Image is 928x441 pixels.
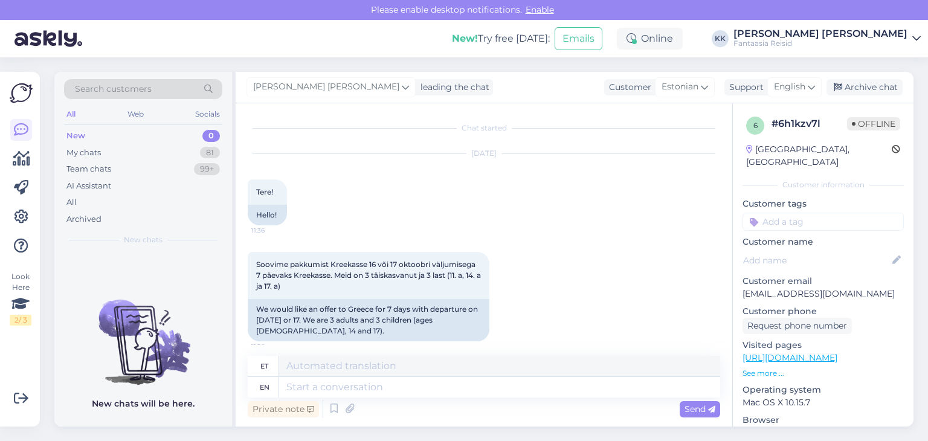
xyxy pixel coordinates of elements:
[248,205,287,225] div: Hello!
[733,29,907,39] div: [PERSON_NAME] [PERSON_NAME]
[743,339,904,352] p: Visited pages
[194,163,220,175] div: 99+
[685,404,715,414] span: Send
[743,213,904,231] input: Add a tag
[743,305,904,318] p: Customer phone
[66,147,101,159] div: My chats
[522,4,558,15] span: Enable
[452,31,550,46] div: Try free [DATE]:
[10,271,31,326] div: Look Here
[200,147,220,159] div: 81
[66,180,111,192] div: AI Assistant
[10,82,33,105] img: Askly Logo
[847,117,900,130] span: Offline
[743,179,904,190] div: Customer information
[193,106,222,122] div: Socials
[125,106,146,122] div: Web
[662,80,698,94] span: Estonian
[54,278,232,387] img: No chats
[617,28,683,50] div: Online
[555,27,602,50] button: Emails
[92,398,195,410] p: New chats will be here.
[66,130,85,142] div: New
[733,39,907,48] div: Fantaasia Reisid
[743,384,904,396] p: Operating system
[260,377,269,398] div: en
[251,342,297,351] span: 11:38
[733,29,921,48] a: [PERSON_NAME] [PERSON_NAME]Fantaasia Reisid
[743,318,852,334] div: Request phone number
[251,226,297,235] span: 11:36
[753,121,758,130] span: 6
[746,143,892,169] div: [GEOGRAPHIC_DATA], [GEOGRAPHIC_DATA]
[260,356,268,376] div: et
[256,187,273,196] span: Tere!
[10,315,31,326] div: 2 / 3
[248,299,489,341] div: We would like an offer to Greece for 7 days with departure on [DATE] or 17. We are 3 adults and 3...
[248,401,319,417] div: Private note
[248,123,720,134] div: Chat started
[604,81,651,94] div: Customer
[66,196,77,208] div: All
[248,148,720,159] div: [DATE]
[75,83,152,95] span: Search customers
[743,396,904,409] p: Mac OS X 10.15.7
[202,130,220,142] div: 0
[66,213,101,225] div: Archived
[743,414,904,427] p: Browser
[66,163,111,175] div: Team chats
[743,254,890,267] input: Add name
[743,352,837,363] a: [URL][DOMAIN_NAME]
[743,275,904,288] p: Customer email
[743,236,904,248] p: Customer name
[772,117,847,131] div: # 6h1kzv7l
[253,80,399,94] span: [PERSON_NAME] [PERSON_NAME]
[743,368,904,379] p: See more ...
[256,260,483,291] span: Soovime pakkumist Kreekasse 16 või 17 oktoobri väljumisega 7 päevaks Kreekasse. Meid on 3 täiskas...
[743,198,904,210] p: Customer tags
[416,81,489,94] div: leading the chat
[452,33,478,44] b: New!
[712,30,729,47] div: KK
[124,234,163,245] span: New chats
[743,288,904,300] p: [EMAIL_ADDRESS][DOMAIN_NAME]
[774,80,805,94] span: English
[64,106,78,122] div: All
[826,79,903,95] div: Archive chat
[724,81,764,94] div: Support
